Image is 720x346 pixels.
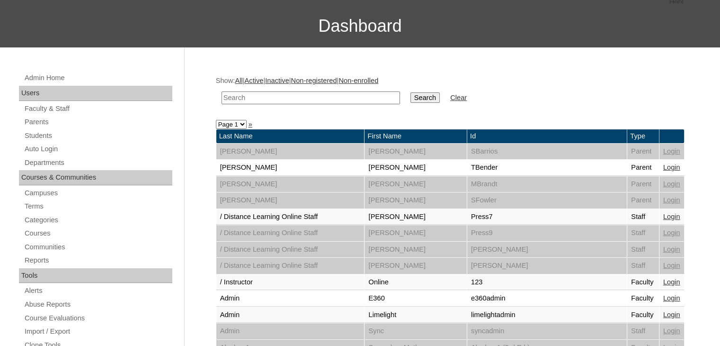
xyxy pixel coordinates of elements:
[467,144,627,160] td: SBarrios
[216,291,364,307] td: Admin
[216,76,684,109] div: Show: | | | |
[450,94,467,101] a: Clear
[19,86,172,101] div: Users
[265,77,289,84] a: Inactive
[249,120,252,128] a: »
[410,92,440,103] input: Search
[663,229,680,237] a: Login
[364,307,466,323] td: Limelight
[216,307,364,323] td: Admin
[364,160,466,176] td: [PERSON_NAME]
[364,144,466,160] td: [PERSON_NAME]
[663,246,680,253] a: Login
[467,307,627,323] td: limelightadmin
[663,262,680,269] a: Login
[627,176,659,192] td: Parent
[24,255,172,266] a: Reports
[467,192,627,209] td: SFowler
[364,129,466,143] td: First Name
[216,225,364,241] td: / Distance Learning Online Staff
[24,72,172,84] a: Admin Home
[627,209,659,225] td: Staff
[216,258,364,274] td: / Distance Learning Online Staff
[216,129,364,143] td: Last Name
[24,326,172,337] a: Import / Export
[663,164,680,171] a: Login
[627,242,659,258] td: Staff
[5,5,715,47] h3: Dashboard
[216,192,364,209] td: [PERSON_NAME]
[24,143,172,155] a: Auto Login
[364,176,466,192] td: [PERSON_NAME]
[663,311,680,319] a: Login
[467,242,627,258] td: [PERSON_NAME]
[467,129,627,143] td: Id
[364,242,466,258] td: [PERSON_NAME]
[627,225,659,241] td: Staff
[24,187,172,199] a: Campuses
[467,291,627,307] td: e360admin
[216,323,364,339] td: Admin
[216,160,364,176] td: [PERSON_NAME]
[24,103,172,115] a: Faculty & Staff
[216,242,364,258] td: / Distance Learning Online Staff
[216,274,364,291] td: / Instructor
[24,228,172,239] a: Courses
[627,160,659,176] td: Parent
[364,274,466,291] td: Online
[663,327,680,335] a: Login
[364,291,466,307] td: E360
[663,213,680,220] a: Login
[663,180,680,188] a: Login
[235,77,242,84] a: All
[24,285,172,297] a: Alerts
[467,209,627,225] td: Press7
[244,77,263,84] a: Active
[24,312,172,324] a: Course Evaluations
[627,323,659,339] td: Staff
[364,323,466,339] td: Sync
[19,268,172,283] div: Tools
[627,274,659,291] td: Faculty
[364,258,466,274] td: [PERSON_NAME]
[24,214,172,226] a: Categories
[222,91,400,104] input: Search
[24,241,172,253] a: Communities
[663,147,680,155] a: Login
[24,200,172,212] a: Terms
[627,192,659,209] td: Parent
[19,170,172,185] div: Courses & Communities
[364,192,466,209] td: [PERSON_NAME]
[467,176,627,192] td: MBrandt
[467,258,627,274] td: [PERSON_NAME]
[216,176,364,192] td: [PERSON_NAME]
[663,278,680,286] a: Login
[627,291,659,307] td: Faculty
[627,307,659,323] td: Faculty
[364,209,466,225] td: [PERSON_NAME]
[291,77,337,84] a: Non-registered
[216,209,364,225] td: / Distance Learning Online Staff
[24,130,172,142] a: Students
[467,274,627,291] td: 123
[467,160,627,176] td: TBender
[467,323,627,339] td: syncadmin
[467,225,627,241] td: Press9
[663,294,680,302] a: Login
[627,129,659,143] td: Type
[338,77,378,84] a: Non-enrolled
[216,144,364,160] td: [PERSON_NAME]
[627,144,659,160] td: Parent
[627,258,659,274] td: Staff
[24,157,172,169] a: Departments
[24,299,172,310] a: Abuse Reports
[663,196,680,204] a: Login
[364,225,466,241] td: [PERSON_NAME]
[24,116,172,128] a: Parents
